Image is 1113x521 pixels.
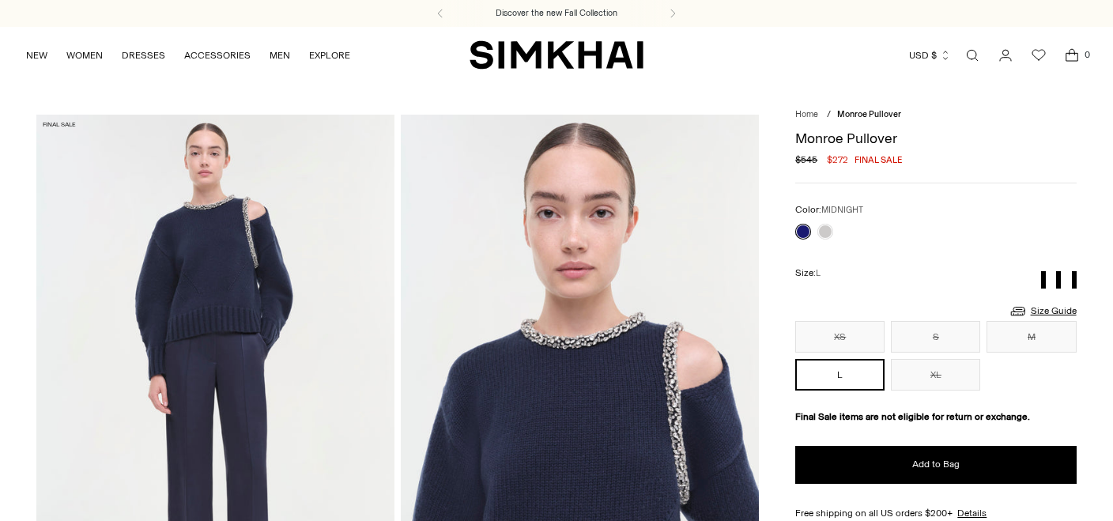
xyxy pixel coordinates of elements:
[990,40,1021,71] a: Go to the account page
[912,458,960,471] span: Add to Bag
[496,7,617,20] a: Discover the new Fall Collection
[795,202,863,217] label: Color:
[795,131,1076,145] h1: Monroe Pullover
[1009,301,1077,321] a: Size Guide
[1056,40,1088,71] a: Open cart modal
[957,506,987,520] a: Details
[795,266,821,281] label: Size:
[1080,47,1094,62] span: 0
[956,40,988,71] a: Open search modal
[309,38,350,73] a: EXPLORE
[795,321,885,353] button: XS
[891,321,980,353] button: S
[827,108,831,122] div: /
[827,153,848,167] span: $272
[26,38,47,73] a: NEW
[795,108,1076,122] nav: breadcrumbs
[270,38,290,73] a: MEN
[795,109,818,119] a: Home
[795,153,817,167] s: $545
[795,411,1030,422] strong: Final Sale items are not eligible for return or exchange.
[909,38,951,73] button: USD $
[795,506,1076,520] div: Free shipping on all US orders $200+
[795,446,1076,484] button: Add to Bag
[470,40,643,70] a: SIMKHAI
[795,359,885,391] button: L
[184,38,251,73] a: ACCESSORIES
[837,109,901,119] span: Monroe Pullover
[66,38,103,73] a: WOMEN
[987,321,1076,353] button: M
[1023,40,1055,71] a: Wishlist
[816,268,821,278] span: L
[122,38,165,73] a: DRESSES
[821,205,863,215] span: MIDNIGHT
[891,359,980,391] button: XL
